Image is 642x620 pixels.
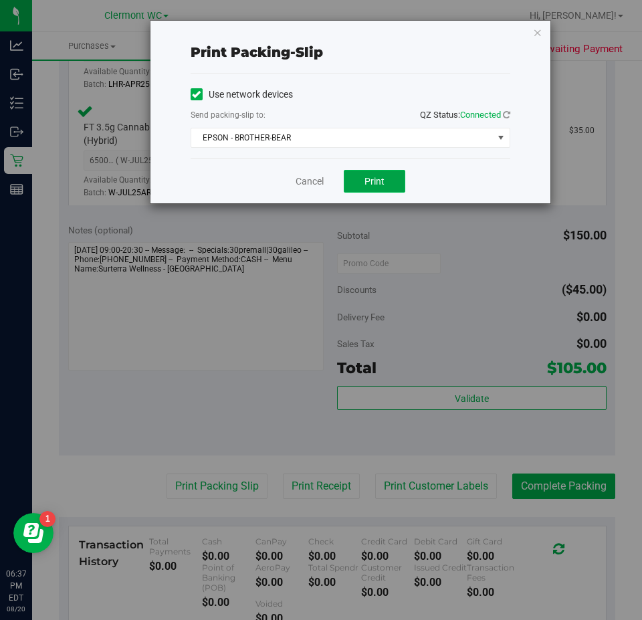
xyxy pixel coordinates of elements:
button: Print [344,170,405,193]
span: Connected [460,110,501,120]
label: Send packing-slip to: [191,109,265,121]
label: Use network devices [191,88,293,102]
iframe: Resource center [13,513,53,553]
span: EPSON - BROTHER-BEAR [191,128,493,147]
span: Print packing-slip [191,44,323,60]
span: QZ Status: [420,110,510,120]
iframe: Resource center unread badge [39,511,56,527]
a: Cancel [296,175,324,189]
span: select [492,128,509,147]
span: Print [364,176,385,187]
